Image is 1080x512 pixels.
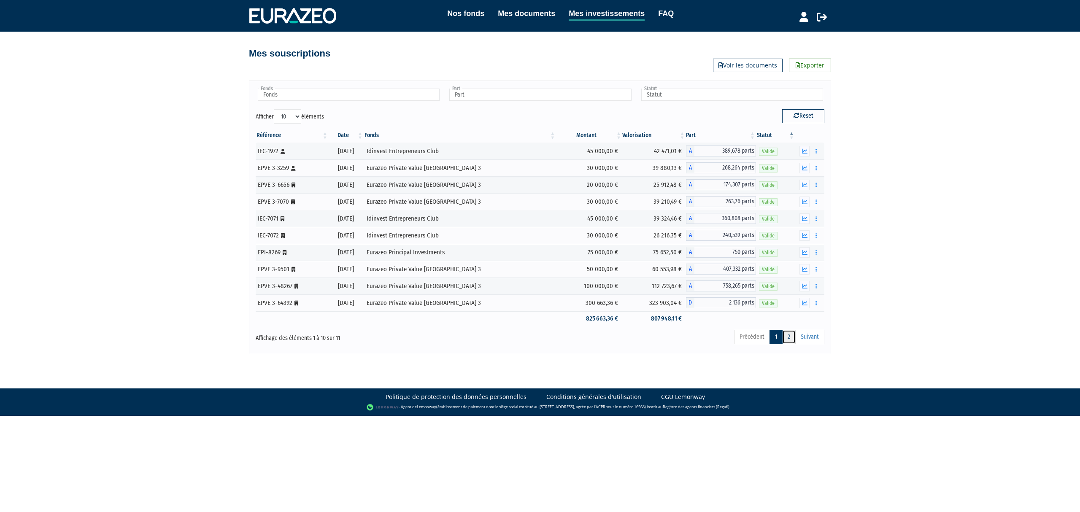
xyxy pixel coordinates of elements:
span: Valide [759,198,778,206]
span: A [686,247,694,258]
span: A [686,146,694,156]
a: Précédent [734,330,770,344]
div: A - Eurazeo Principal Investments [686,247,756,258]
td: 39 210,49 € [622,193,686,210]
div: Eurazeo Principal Investments [367,248,553,257]
div: [DATE] [332,265,361,274]
span: 174,307 parts [694,179,756,190]
a: Politique de protection des données personnelles [386,393,526,401]
a: Mes documents [498,8,555,19]
a: Mes investissements [569,8,645,21]
span: Valide [759,266,778,274]
h4: Mes souscriptions [249,49,330,59]
th: Date: activer pour trier la colonne par ordre croissant [329,128,364,143]
div: A - Idinvest Entrepreneurs Club [686,146,756,156]
span: 407,332 parts [694,264,756,275]
th: Montant: activer pour trier la colonne par ordre croissant [556,128,622,143]
div: D - Eurazeo Private Value Europe 3 [686,297,756,308]
div: IEC-1972 [258,147,326,156]
div: Idinvest Entrepreneurs Club [367,147,553,156]
div: Eurazeo Private Value [GEOGRAPHIC_DATA] 3 [367,197,553,206]
span: Valide [759,181,778,189]
div: Idinvest Entrepreneurs Club [367,231,553,240]
div: A - Idinvest Entrepreneurs Club [686,213,756,224]
i: [Français] Personne morale [281,216,284,221]
a: 2 [782,330,796,344]
div: Eurazeo Private Value [GEOGRAPHIC_DATA] 3 [367,164,553,172]
i: [Français] Personne morale [292,183,295,188]
a: CGU Lemonway [661,393,705,401]
span: Valide [759,148,778,156]
div: EPVE 3-48267 [258,282,326,291]
span: A [686,213,694,224]
div: [DATE] [332,181,361,189]
td: 323 903,04 € [622,294,686,311]
div: EPVE 3-64392 [258,299,326,307]
td: 30 000,00 € [556,227,622,244]
div: EPVE 3-6656 [258,181,326,189]
span: A [686,230,694,241]
div: A - Eurazeo Private Value Europe 3 [686,179,756,190]
td: 50 000,00 € [556,261,622,278]
td: 807 948,11 € [622,311,686,326]
td: 39 324,46 € [622,210,686,227]
span: Valide [759,215,778,223]
button: Reset [782,109,824,123]
i: [Français] Personne morale [292,267,295,272]
span: A [686,264,694,275]
th: Part: activer pour trier la colonne par ordre croissant [686,128,756,143]
td: 25 912,48 € [622,176,686,193]
span: 268,264 parts [694,162,756,173]
div: [DATE] [332,214,361,223]
td: 825 663,36 € [556,311,622,326]
div: Eurazeo Private Value [GEOGRAPHIC_DATA] 3 [367,181,553,189]
i: [Français] Personne morale [281,233,285,238]
span: Valide [759,249,778,257]
th: Fonds: activer pour trier la colonne par ordre croissant [364,128,556,143]
div: [DATE] [332,299,361,307]
div: - Agent de (établissement de paiement dont le siège social est situé au [STREET_ADDRESS], agréé p... [8,403,1072,412]
div: EPVE 3-3259 [258,164,326,172]
div: IEC-7071 [258,214,326,223]
a: Exporter [789,59,831,72]
div: [DATE] [332,282,361,291]
span: 389,678 parts [694,146,756,156]
th: Référence : activer pour trier la colonne par ordre croissant [256,128,329,143]
td: 45 000,00 € [556,143,622,159]
td: 20 000,00 € [556,176,622,193]
a: Conditions générales d'utilisation [546,393,641,401]
span: Valide [759,232,778,240]
span: Valide [759,164,778,172]
a: Nos fonds [447,8,484,19]
div: [DATE] [332,147,361,156]
td: 39 880,13 € [622,159,686,176]
span: Valide [759,283,778,291]
i: [Français] Personne physique [291,166,296,171]
a: Registre des agents financiers (Regafi) [663,404,729,410]
div: Eurazeo Private Value [GEOGRAPHIC_DATA] 3 [367,282,553,291]
div: Idinvest Entrepreneurs Club [367,214,553,223]
td: 75 652,50 € [622,244,686,261]
div: [DATE] [332,248,361,257]
td: 30 000,00 € [556,193,622,210]
div: Eurazeo Private Value [GEOGRAPHIC_DATA] 3 [367,299,553,307]
span: 750 parts [694,247,756,258]
img: 1732889491-logotype_eurazeo_blanc_rvb.png [249,8,336,23]
div: Eurazeo Private Value [GEOGRAPHIC_DATA] 3 [367,265,553,274]
span: 240,539 parts [694,230,756,241]
a: FAQ [658,8,674,19]
select: Afficheréléments [274,109,301,124]
div: [DATE] [332,164,361,172]
div: [DATE] [332,197,361,206]
div: A - Eurazeo Private Value Europe 3 [686,196,756,207]
i: [Français] Personne morale [291,199,295,205]
td: 45 000,00 € [556,210,622,227]
span: 263,76 parts [694,196,756,207]
td: 75 000,00 € [556,244,622,261]
td: 26 216,35 € [622,227,686,244]
th: Statut : activer pour trier la colonne par ordre d&eacute;croissant [756,128,795,143]
div: EPI-8269 [258,248,326,257]
a: Suivant [795,330,824,344]
span: Valide [759,299,778,307]
a: 1 [769,330,783,344]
